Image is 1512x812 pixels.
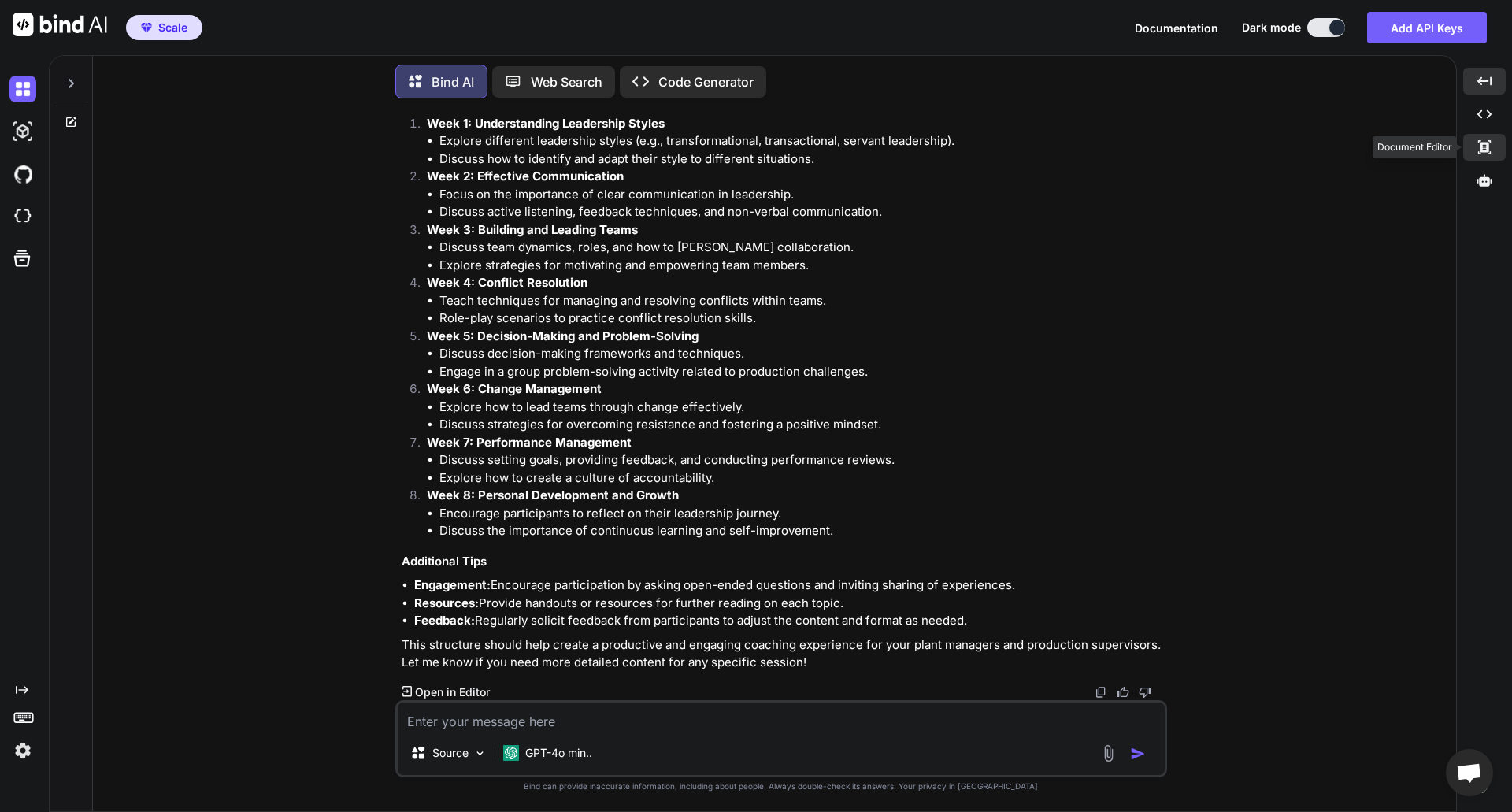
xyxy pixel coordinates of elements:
[1095,686,1107,699] img: copy
[439,416,1164,434] li: Discuss strategies for overcoming resistance and fostering a positive mindset.
[525,745,592,761] p: GPT-4o min..
[1130,746,1146,762] img: icon
[439,345,1164,363] li: Discuss decision-making frameworks and techniques.
[9,737,36,764] img: settings
[402,553,1164,571] h3: Additional Tips
[9,118,36,145] img: darkAi-studio
[1139,686,1151,699] img: dislike
[427,328,699,343] strong: Week 5: Decision-Making and Problem-Solving
[531,72,602,91] p: Web Search
[439,469,1164,488] li: Explore how to create a culture of accountability.
[1117,686,1129,699] img: like
[427,381,602,396] strong: Week 6: Change Management
[439,505,1164,523] li: Encourage participants to reflect on their leadership journey.
[414,612,1164,630] li: Regularly solicit feedback from participants to adjust the content and format as needed.
[432,745,469,761] p: Source
[9,203,36,230] img: cloudideIcon
[427,275,587,290] strong: Week 4: Conflict Resolution
[402,636,1164,672] p: This structure should help create a productive and engaging coaching experience for your plant ma...
[439,310,1164,328] li: Role-play scenarios to practice conflict resolution skills.
[1373,136,1457,158] div: Document Editor
[414,595,1164,613] li: Provide handouts or resources for further reading on each topic.
[427,116,665,131] strong: Week 1: Understanding Leadership Styles
[141,23,152,32] img: premium
[439,132,1164,150] li: Explore different leadership styles (e.g., transformational, transactional, servant leadership).
[1135,20,1218,36] button: Documentation
[13,13,107,36] img: Bind AI
[427,435,632,450] strong: Week 7: Performance Management
[439,257,1164,275] li: Explore strategies for motivating and empowering team members.
[439,399,1164,417] li: Explore how to lead teams through change effectively.
[432,72,474,91] p: Bind AI
[1367,12,1487,43] button: Add API Keys
[427,169,624,184] strong: Week 2: Effective Communication
[414,577,491,592] strong: Engagement:
[439,150,1164,169] li: Discuss how to identify and adapt their style to different situations.
[414,613,475,628] strong: Feedback:
[1242,20,1301,35] span: Dark mode
[439,186,1164,204] li: Focus on the importance of clear communication in leadership.
[439,451,1164,469] li: Discuss setting goals, providing feedback, and conducting performance reviews.
[1446,749,1493,796] a: Open chat
[427,488,679,502] strong: Week 8: Personal Development and Growth
[395,780,1167,792] p: Bind can provide inaccurate information, including about people. Always double-check its answers....
[439,203,1164,221] li: Discuss active listening, feedback techniques, and non-verbal communication.
[658,72,754,91] p: Code Generator
[439,292,1164,310] li: Teach techniques for managing and resolving conflicts within teams.
[158,20,187,35] span: Scale
[439,363,1164,381] li: Engage in a group problem-solving activity related to production challenges.
[427,222,638,237] strong: Week 3: Building and Leading Teams
[9,76,36,102] img: darkChat
[9,161,36,187] img: githubDark
[1135,21,1218,35] span: Documentation
[1099,744,1117,762] img: attachment
[439,239,1164,257] li: Discuss team dynamics, roles, and how to [PERSON_NAME] collaboration.
[414,577,1164,595] li: Encourage participation by asking open-ended questions and inviting sharing of experiences.
[414,595,479,610] strong: Resources:
[503,745,519,761] img: GPT-4o mini
[415,684,490,700] p: Open in Editor
[473,747,487,760] img: Pick Models
[439,522,1164,540] li: Discuss the importance of continuous learning and self-improvement.
[126,15,202,40] button: premiumScale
